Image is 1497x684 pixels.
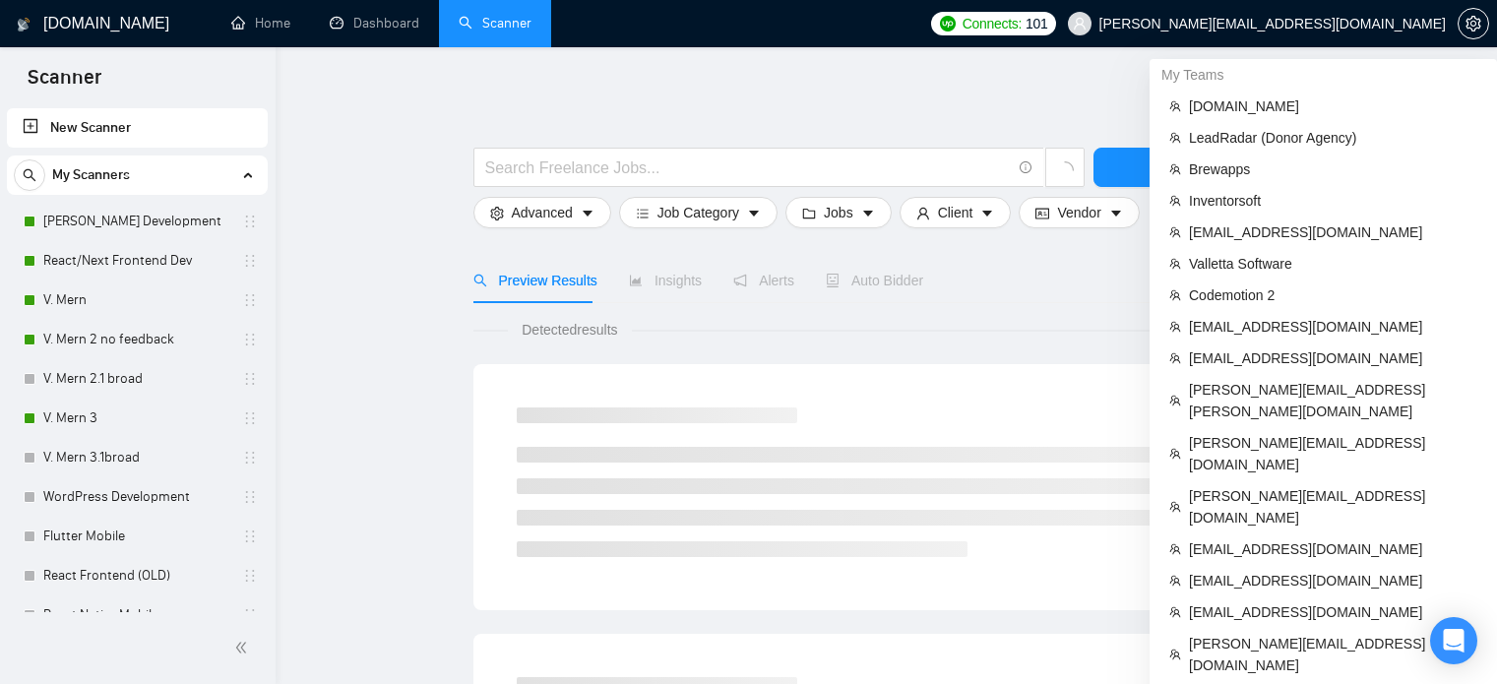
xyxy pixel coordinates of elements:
[1169,395,1181,406] span: team
[1169,649,1181,660] span: team
[1189,347,1477,369] span: [EMAIL_ADDRESS][DOMAIN_NAME]
[629,274,643,287] span: area-chart
[330,15,419,31] a: dashboardDashboard
[242,332,258,347] span: holder
[1189,284,1477,306] span: Codemotion 2
[14,159,45,191] button: search
[234,638,254,657] span: double-left
[1073,17,1087,31] span: user
[1056,161,1074,179] span: loading
[1169,321,1181,333] span: team
[1189,485,1477,529] span: [PERSON_NAME][EMAIL_ADDRESS][DOMAIN_NAME]
[785,197,892,228] button: folderJobscaret-down
[242,253,258,269] span: holder
[1189,633,1477,676] span: [PERSON_NAME][EMAIL_ADDRESS][DOMAIN_NAME]
[938,202,973,223] span: Client
[1026,13,1047,34] span: 101
[1459,16,1488,31] span: setting
[43,399,230,438] a: V. Mern 3
[916,205,930,219] span: user
[747,205,761,219] span: caret-down
[940,16,956,31] img: upwork-logo.png
[1169,575,1181,587] span: team
[43,241,230,280] a: React/Next Frontend Dev
[980,205,994,219] span: caret-down
[900,197,1012,228] button: userClientcaret-down
[473,197,611,228] button: settingAdvancedcaret-down
[473,274,487,287] span: search
[1057,202,1100,223] span: Vendor
[824,202,853,223] span: Jobs
[490,205,504,219] span: setting
[1189,95,1477,117] span: [DOMAIN_NAME]
[242,450,258,466] span: holder
[1189,158,1477,180] span: Brewapps
[43,517,230,556] a: Flutter Mobile
[1019,197,1139,228] button: idcardVendorcaret-down
[43,359,230,399] a: V. Mern 2.1 broad
[43,320,230,359] a: V. Mern 2 no feedback
[1169,258,1181,270] span: team
[1109,205,1123,219] span: caret-down
[242,410,258,426] span: holder
[231,15,290,31] a: homeHome
[43,202,230,241] a: [PERSON_NAME] Development
[636,205,650,219] span: bars
[1169,289,1181,301] span: team
[1150,59,1497,91] div: My Teams
[629,273,702,288] span: Insights
[43,438,230,477] a: V. Mern 3.1broad
[1189,601,1477,623] span: [EMAIL_ADDRESS][DOMAIN_NAME]
[733,273,794,288] span: Alerts
[1035,205,1049,219] span: idcard
[619,197,778,228] button: barsJob Categorycaret-down
[1169,352,1181,364] span: team
[1189,127,1477,149] span: LeadRadar (Donor Agency)
[657,202,739,223] span: Job Category
[1189,253,1477,275] span: Valletta Software
[459,15,531,31] a: searchScanner
[512,202,573,223] span: Advanced
[1169,195,1181,207] span: team
[1169,448,1181,460] span: team
[826,273,923,288] span: Auto Bidder
[1020,161,1032,174] span: info-circle
[1169,132,1181,144] span: team
[1169,226,1181,238] span: team
[1189,570,1477,591] span: [EMAIL_ADDRESS][DOMAIN_NAME]
[242,214,258,229] span: holder
[733,274,747,287] span: notification
[485,155,1011,180] input: Search Freelance Jobs...
[23,108,252,148] a: New Scanner
[242,489,258,505] span: holder
[7,108,268,148] li: New Scanner
[1458,8,1489,39] button: setting
[1189,190,1477,212] span: Inventorsoft
[15,168,44,182] span: search
[43,595,230,635] a: React Native Mobile
[1189,432,1477,475] span: [PERSON_NAME][EMAIL_ADDRESS][DOMAIN_NAME]
[861,205,875,219] span: caret-down
[52,155,130,195] span: My Scanners
[242,292,258,308] span: holder
[43,556,230,595] a: React Frontend (OLD)
[508,319,631,341] span: Detected results
[1093,148,1292,187] button: Save
[1430,617,1477,664] div: Open Intercom Messenger
[43,280,230,320] a: V. Mern
[1189,316,1477,338] span: [EMAIL_ADDRESS][DOMAIN_NAME]
[1169,543,1181,555] span: team
[242,568,258,584] span: holder
[43,477,230,517] a: WordPress Development
[12,63,117,104] span: Scanner
[1189,221,1477,243] span: [EMAIL_ADDRESS][DOMAIN_NAME]
[963,13,1022,34] span: Connects:
[1458,16,1489,31] a: setting
[242,371,258,387] span: holder
[1169,100,1181,112] span: team
[1189,379,1477,422] span: [PERSON_NAME][EMAIL_ADDRESS][PERSON_NAME][DOMAIN_NAME]
[826,274,840,287] span: robot
[242,607,258,623] span: holder
[802,205,816,219] span: folder
[1169,606,1181,618] span: team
